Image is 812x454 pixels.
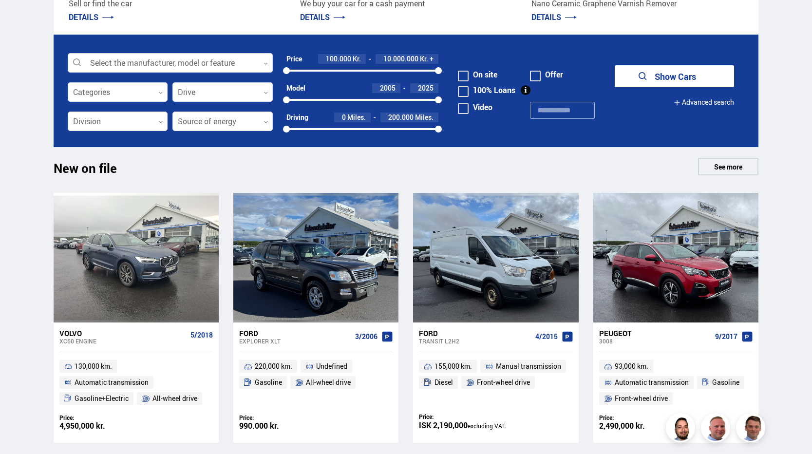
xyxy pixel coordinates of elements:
[667,415,697,444] img: nhp88E3Fdnt1Opn2.png
[59,338,187,344] div: XC60 ENGINE
[306,377,351,388] span: All-wheel drive
[615,360,648,372] span: 93,000 km.
[599,329,711,338] div: Peugeot
[152,393,197,404] span: All-wheel drive
[59,329,187,338] div: Volvo
[355,333,378,340] span: 3/2006
[300,12,345,22] a: DETAILS
[434,360,472,372] span: 155,000 km.
[535,333,558,340] span: 4/2015
[353,55,361,63] span: Kr.
[477,377,530,388] span: Front-wheel drive
[380,83,396,93] span: 2005
[316,360,347,372] span: Undefined
[599,338,711,344] div: 3008
[75,360,112,372] span: 130,000 km.
[59,420,105,431] font: 4,950,000 kr.
[190,331,213,339] span: 5/2018
[473,69,497,80] font: On site
[8,4,37,33] button: Open LiveChat chat interface
[413,322,578,443] a: Ford Transit L2H2 4/2015 155,000 km. Manual transmission Diesel Front-wheel drive Price: ISK 2,19...
[239,420,279,431] font: 990.000 kr.
[239,338,351,344] div: Explorer XLT
[255,360,292,372] span: 220,000 km.
[255,377,282,388] span: Gasoline
[233,322,398,443] a: Ford Explorer XLT 3/2006 220,000 km. Undefined Gasoline All-wheel drive Price: 990.000 kr.
[473,85,515,95] font: 100% Loans
[615,377,689,388] span: Automatic transmission
[655,71,696,82] font: Show Cars
[415,113,434,121] span: Miles.
[286,84,305,92] div: Model
[599,414,676,421] div: Price:
[702,415,732,444] img: siFngHWaQ9KaOqBr.png
[420,55,428,63] span: Kr.
[615,65,734,87] button: Show Cars
[419,421,512,430] div: ISK 2,190,000
[698,158,758,175] a: See more
[54,161,134,181] h1: New on file
[239,329,351,338] div: Ford
[531,12,577,22] a: DETAILS
[715,333,737,340] span: 9/2017
[347,113,366,121] span: Miles.
[419,329,531,338] div: Ford
[75,393,129,404] span: Gasoline+Electric
[383,54,418,63] span: 10.000.000
[75,377,149,388] span: Automatic transmission
[419,413,512,420] div: Price:
[545,69,563,80] font: Offer
[615,393,668,404] span: Front-wheel drive
[59,414,136,421] div: Price:
[286,113,308,121] div: Driving
[342,113,346,122] span: 0
[388,113,414,122] span: 200.000
[239,414,316,421] div: Price:
[419,338,531,344] div: Transit L2H2
[473,102,492,113] font: Video
[418,83,434,93] span: 2025
[599,420,645,431] font: 2,490,000 kr.
[468,422,506,430] span: excluding VAT.
[682,98,734,106] font: Advanced search
[674,92,734,113] button: Advanced search
[54,322,219,443] a: Volvo XC60 ENGINE 5/2018 130,000 km. Automatic transmission Gasoline+Electric All-wheel drive Pri...
[430,55,434,63] span: +
[69,12,114,22] a: DETAILS
[496,360,561,372] span: Manual transmission
[737,415,767,444] img: FbJEzSuNWCJXmdc-.webp
[286,55,302,63] div: Price
[434,377,453,388] span: Diesel
[593,322,758,443] a: Peugeot 3008 9/2017 93,000 km. Automatic transmission Gasoline Front-wheel drive Price: 2,490,000...
[714,162,742,171] font: See more
[326,54,351,63] span: 100.000
[712,377,739,388] span: Gasoline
